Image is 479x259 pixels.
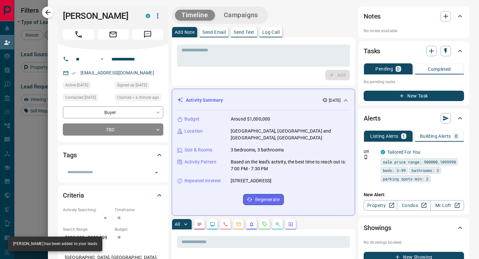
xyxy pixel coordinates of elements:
[217,10,265,20] button: Campaigns
[262,222,267,227] svg: Requests
[231,116,270,123] p: Around $1,000,000
[387,149,420,155] a: Tailored For You
[397,67,399,71] p: 0
[63,227,111,232] p: Search Range:
[236,222,241,227] svg: Emails
[364,11,381,21] h2: Notes
[63,232,111,243] p: $999,999 - $999,999
[115,94,163,103] div: Mon Aug 18 2025
[63,188,163,203] div: Criteria
[115,82,163,91] div: Fri May 02 2025
[364,46,380,56] h2: Tasks
[184,147,212,153] p: Size & Rooms
[63,190,84,201] h2: Criteria
[430,200,464,211] a: Mr.Loft
[249,222,254,227] svg: Listing Alerts
[364,8,464,24] div: Notes
[63,94,111,103] div: Fri Aug 08 2025
[397,200,430,211] a: Condos
[197,222,202,227] svg: Notes
[63,150,77,160] h2: Tags
[364,91,464,101] button: New Task
[364,220,464,236] div: Showings
[364,77,464,87] p: No pending tasks
[364,200,397,211] a: Property
[364,28,464,34] p: No notes available
[210,222,215,227] svg: Lead Browsing Activity
[383,159,456,165] span: sale price range: 900000,1099998
[364,113,381,123] h2: Alerts
[275,222,280,227] svg: Opportunities
[152,168,161,177] button: Open
[234,30,254,34] p: Send Text
[175,30,195,34] p: Add Note
[115,207,163,213] p: Timeframe:
[115,227,163,232] p: Budget:
[186,97,223,104] p: Activity Summary
[117,82,147,88] span: Signed up [DATE]
[288,222,293,227] svg: Agent Actions
[364,191,464,198] p: New Alert:
[364,240,464,245] p: No showings booked
[63,82,111,91] div: Fri Aug 08 2025
[146,14,150,18] div: condos.ca
[63,147,163,163] div: Tags
[175,10,215,20] button: Timeline
[63,246,163,252] p: Areas Searched:
[364,155,368,159] svg: Push Notification Only
[202,30,226,34] p: Send Email
[262,30,280,34] p: Log Call
[184,177,221,184] p: Repeated Interest
[364,223,391,233] h2: Showings
[231,177,271,184] p: [STREET_ADDRESS]
[364,110,464,126] div: Alerts
[184,128,203,135] p: Location
[370,134,399,138] p: Listing Alerts
[97,29,129,40] span: Email
[65,82,88,88] span: Active [DATE]
[132,29,163,40] span: Message
[63,11,136,21] h1: [PERSON_NAME]
[80,70,154,75] a: [EMAIL_ADDRESS][DOMAIN_NAME]
[231,147,284,153] p: 3 bedrooms, 3 bathrooms
[184,159,216,165] p: Activity Pattern
[98,55,106,63] button: Open
[13,239,97,249] div: [PERSON_NAME] has been added to your leads
[184,116,199,123] p: Budget
[383,175,428,182] span: parking spots min: 2
[63,207,111,213] p: Actively Searching:
[381,150,385,154] div: condos.ca
[231,159,350,172] p: Based on the lead's activity, the best time to reach out is: 7:00 PM - 7:30 PM
[412,167,439,174] span: bathrooms: 3
[329,97,341,103] p: [DATE]
[63,123,163,136] div: TBD
[177,94,350,106] div: Activity Summary[DATE]
[231,128,350,141] p: [GEOGRAPHIC_DATA], [GEOGRAPHIC_DATA] and [GEOGRAPHIC_DATA], [GEOGRAPHIC_DATA]
[243,194,284,205] button: Regenerate
[402,134,405,138] p: 1
[117,94,159,101] span: Claimed < a minute ago
[63,106,163,118] div: Buyer
[175,222,180,227] p: All
[223,222,228,227] svg: Calls
[63,29,94,40] span: Call
[375,67,393,71] p: Pending
[71,71,76,75] svg: Email Verified
[65,94,96,101] span: Contacted [DATE]
[364,43,464,59] div: Tasks
[383,167,406,174] span: beds: 3-99
[455,134,457,138] p: 0
[364,149,377,155] p: Off
[420,134,451,138] p: Building Alerts
[428,67,451,71] p: Completed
